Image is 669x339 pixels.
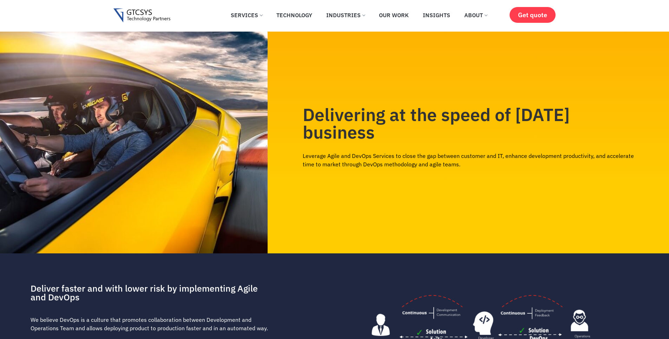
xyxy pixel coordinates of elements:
a: Services [225,7,268,23]
span: Get quote [518,11,547,19]
img: Gtcsys logo [113,8,171,23]
div: We believe DevOps is a culture that promotes collaboration between Development and Operations Tea... [31,312,274,332]
a: Get quote [510,7,556,23]
h2: Delivering at the speed of [DATE] business [303,106,634,141]
a: About [459,7,492,23]
a: Technology [271,7,317,23]
a: Insights [418,7,455,23]
div: Leverage Agile and DevOps Services to close the gap between customer and IT, enhance development ... [303,152,634,168]
h2: Deliver faster and with lower risk by implementing Agile and DevOps [31,284,274,301]
a: Industries [321,7,370,23]
a: Our Work [374,7,414,23]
